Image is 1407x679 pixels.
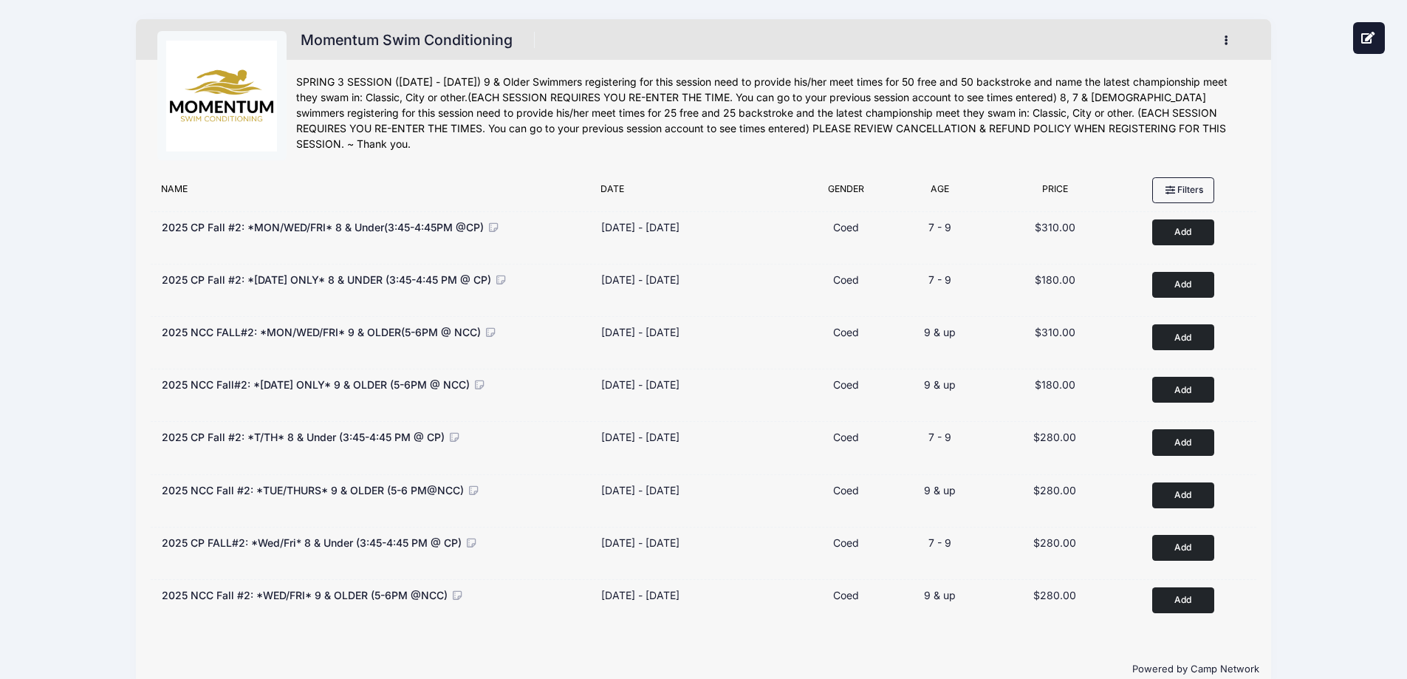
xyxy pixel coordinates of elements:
[1152,177,1214,202] button: Filters
[162,589,448,601] span: 2025 NCC Fall #2: *WED/FRI* 9 & OLDER (5-6PM @NCC)
[928,536,951,549] span: 7 - 9
[1152,587,1214,613] button: Add
[1152,219,1214,245] button: Add
[928,431,951,443] span: 7 - 9
[1152,324,1214,350] button: Add
[833,273,859,286] span: Coed
[162,326,481,338] span: 2025 NCC FALL#2: *MON/WED/FRI* 9 & OLDER(5-6PM @ NCC)
[833,431,859,443] span: Coed
[601,272,679,287] div: [DATE] - [DATE]
[1033,536,1076,549] span: $280.00
[928,273,951,286] span: 7 - 9
[1035,221,1075,233] span: $310.00
[1152,535,1214,561] button: Add
[833,536,859,549] span: Coed
[601,535,679,550] div: [DATE] - [DATE]
[1152,429,1214,455] button: Add
[162,378,470,391] span: 2025 NCC Fall#2: *[DATE] ONLY* 9 & OLDER (5-6PM @ NCC)
[833,589,859,601] span: Coed
[601,429,679,445] div: [DATE] - [DATE]
[162,484,464,497] span: 2025 NCC Fall #2: *TUE/THURS* 9 & OLDER (5-6 PM@NCC)
[1035,273,1075,286] span: $180.00
[1035,378,1075,391] span: $180.00
[833,378,859,391] span: Coed
[296,27,518,53] h1: Momentum Swim Conditioning
[1033,589,1076,601] span: $280.00
[601,377,679,392] div: [DATE] - [DATE]
[162,273,491,286] span: 2025 CP Fall #2: *[DATE] ONLY* 8 & UNDER (3:45-4:45 PM @ CP)
[166,41,277,151] img: logo
[924,484,956,497] span: 9 & up
[162,536,462,549] span: 2025 CP FALL#2: *Wed/Fri* 8 & Under (3:45-4:45 PM @ CP)
[162,221,484,233] span: 2025 CP Fall #2: *MON/WED/FRI* 8 & Under(3:45-4:45PM @CP)
[601,482,679,498] div: [DATE] - [DATE]
[891,182,990,203] div: Age
[154,182,593,203] div: Name
[601,587,679,603] div: [DATE] - [DATE]
[1033,484,1076,497] span: $280.00
[594,182,803,203] div: Date
[601,324,679,340] div: [DATE] - [DATE]
[833,326,859,338] span: Coed
[924,378,956,391] span: 9 & up
[928,221,951,233] span: 7 - 9
[833,484,859,497] span: Coed
[1152,272,1214,298] button: Add
[1033,431,1076,443] span: $280.00
[296,75,1250,152] div: SPRING 3 SESSION ([DATE] - [DATE]) 9 & Older Swimmers registering for this session need to provid...
[924,326,956,338] span: 9 & up
[924,589,956,601] span: 9 & up
[601,219,679,235] div: [DATE] - [DATE]
[1035,326,1075,338] span: $310.00
[989,182,1121,203] div: Price
[1152,377,1214,403] button: Add
[162,431,445,443] span: 2025 CP Fall #2: *T/TH* 8 & Under (3:45-4:45 PM @ CP)
[802,182,890,203] div: Gender
[833,221,859,233] span: Coed
[148,662,1259,677] p: Powered by Camp Network
[1152,482,1214,508] button: Add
